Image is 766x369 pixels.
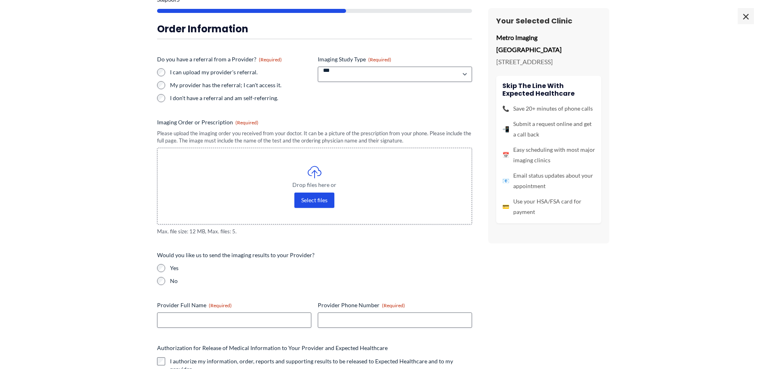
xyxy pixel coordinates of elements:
legend: Do you have a referral from a Provider? [157,55,282,63]
span: (Required) [209,302,232,308]
span: 📞 [502,103,509,114]
p: Metro Imaging [GEOGRAPHIC_DATA] [496,31,601,55]
label: Yes [170,264,472,272]
label: Provider Phone Number [318,301,472,309]
span: (Required) [259,57,282,63]
label: Provider Full Name [157,301,311,309]
h4: Skip the line with Expected Healthcare [502,82,595,97]
span: × [738,8,754,24]
label: I don't have a referral and am self-referring. [170,94,311,102]
li: Use your HSA/FSA card for payment [502,196,595,217]
label: My provider has the referral; I can't access it. [170,81,311,89]
label: Imaging Order or Prescription [157,118,472,126]
li: Easy scheduling with most major imaging clinics [502,145,595,166]
span: (Required) [235,120,258,126]
label: I can upload my provider's referral. [170,68,311,76]
label: Imaging Study Type [318,55,472,63]
span: 📅 [502,150,509,160]
button: select files, imaging order or prescription(required) [294,193,334,208]
span: Drop files here or [174,182,455,188]
span: Max. file size: 12 MB, Max. files: 5. [157,228,472,235]
li: Save 20+ minutes of phone calls [502,103,595,114]
li: Email status updates about your appointment [502,170,595,191]
label: No [170,277,472,285]
h3: Your Selected Clinic [496,16,601,25]
div: Please upload the imaging order you received from your doctor. It can be a picture of the prescri... [157,130,472,145]
li: Submit a request online and get a call back [502,119,595,140]
span: 💳 [502,201,509,212]
span: (Required) [368,57,391,63]
span: (Required) [382,302,405,308]
legend: Authorization for Release of Medical Information to Your Provider and Expected Healthcare [157,344,388,352]
span: 📲 [502,124,509,134]
h3: Order Information [157,23,472,35]
p: [STREET_ADDRESS] [496,56,601,68]
span: 📧 [502,176,509,186]
legend: Would you like us to send the imaging results to your Provider? [157,251,315,259]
